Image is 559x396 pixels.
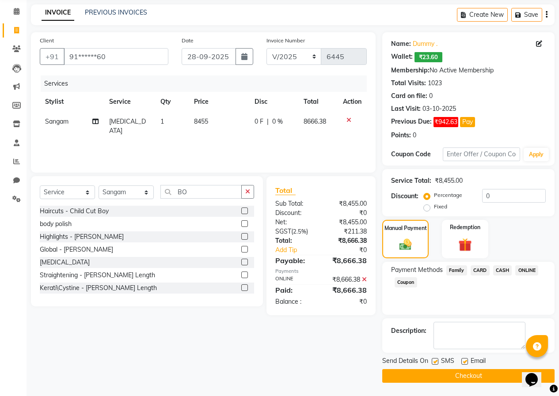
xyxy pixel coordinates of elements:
[493,265,512,275] span: CASH
[391,66,430,75] div: Membership:
[269,236,321,245] div: Total:
[40,48,65,65] button: +91
[382,356,428,367] span: Send Details On
[298,92,338,112] th: Total
[40,232,124,241] div: Highlights - [PERSON_NAME]
[40,207,109,216] div: Haircuts - Child Cut Boy
[321,199,373,208] div: ₹8,455.00
[269,199,321,208] div: Sub Total:
[266,37,305,45] label: Invoice Number
[182,37,194,45] label: Date
[422,104,456,113] div: 03-10-2025
[40,283,157,293] div: Kerati\Cystine - [PERSON_NAME] Length
[269,227,321,236] div: ( )
[304,117,326,125] span: 8666.38
[391,326,426,336] div: Description:
[395,277,417,287] span: Coupon
[272,117,283,126] span: 0 %
[189,92,249,112] th: Price
[269,285,321,295] div: Paid:
[522,361,550,387] iframe: chat widget
[391,192,418,201] div: Discount:
[41,75,373,92] div: Services
[269,218,321,227] div: Net:
[321,275,373,284] div: ₹8,666.38
[293,228,306,235] span: 2.5%
[160,117,164,125] span: 1
[391,117,432,127] div: Previous Due:
[414,52,442,62] span: ₹23.60
[321,227,373,236] div: ₹211.38
[511,8,542,22] button: Save
[435,176,463,185] div: ₹8,455.00
[269,297,321,306] div: Balance :
[391,91,427,101] div: Card on file:
[40,258,90,267] div: [MEDICAL_DATA]
[391,131,411,140] div: Points:
[428,79,442,88] div: 1023
[471,265,490,275] span: CARD
[275,268,367,275] div: Payments
[267,117,269,126] span: |
[269,255,321,266] div: Payable:
[269,208,321,218] div: Discount:
[460,117,475,127] button: Pay
[321,297,373,306] div: ₹0
[42,5,74,21] a: INVOICE
[269,245,330,255] a: Add Tip
[338,92,367,112] th: Action
[321,218,373,227] div: ₹8,455.00
[515,265,538,275] span: ONLINE
[395,238,416,252] img: _cash.svg
[104,92,155,112] th: Service
[249,92,299,112] th: Disc
[275,227,291,235] span: SGST
[391,176,431,185] div: Service Total:
[255,117,263,126] span: 0 F
[457,8,508,22] button: Create New
[321,285,373,295] div: ₹8,666.38
[85,8,147,16] a: PREVIOUS INVOICES
[441,356,454,367] span: SMS
[40,219,72,229] div: body polish
[471,356,486,367] span: Email
[40,92,104,112] th: Stylist
[524,148,549,161] button: Apply
[391,79,426,88] div: Total Visits:
[434,191,462,199] label: Percentage
[109,117,146,135] span: [MEDICAL_DATA]
[454,237,476,253] img: _gift.svg
[194,117,208,125] span: 8455
[384,224,427,232] label: Manual Payment
[45,117,68,125] span: Sangam
[391,66,546,75] div: No Active Membership
[391,150,443,159] div: Coupon Code
[391,104,421,113] div: Last Visit:
[391,39,411,49] div: Name:
[275,186,296,195] span: Total
[413,131,416,140] div: 0
[155,92,189,112] th: Qty
[429,91,433,101] div: 0
[382,369,555,383] button: Checkout
[321,208,373,218] div: ₹0
[443,147,520,161] input: Enter Offer / Coupon Code
[330,245,373,255] div: ₹0
[321,255,373,266] div: ₹8,666.38
[64,48,168,65] input: Search by Name/Mobile/Email/Code
[434,117,458,127] span: ₹942.63
[446,265,467,275] span: Family
[269,275,321,284] div: ONLINE
[40,37,54,45] label: Client
[391,265,443,275] span: Payment Methods
[321,236,373,245] div: ₹8,666.38
[450,223,480,231] label: Redemption
[160,185,242,199] input: Search or Scan
[391,52,413,62] div: Wallet:
[434,203,447,211] label: Fixed
[40,245,113,254] div: Global - [PERSON_NAME]
[40,271,155,280] div: Straightening - [PERSON_NAME] Length
[413,39,437,49] a: Dummy .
